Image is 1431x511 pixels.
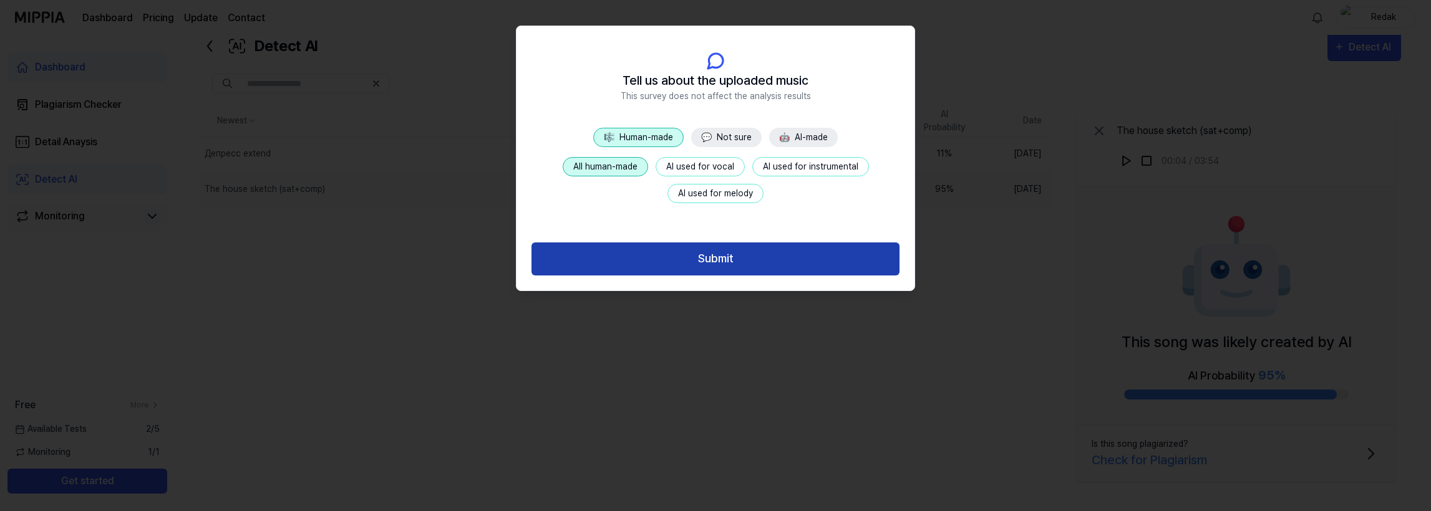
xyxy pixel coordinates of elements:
[769,128,838,147] button: 🤖AI-made
[752,157,869,176] button: AI used for instrumental
[701,132,712,142] span: 💬
[621,90,811,103] span: This survey does not affect the analysis results
[623,71,808,90] span: Tell us about the uploaded music
[691,128,762,147] button: 💬Not sure
[531,242,900,275] button: Submit
[593,128,684,147] button: 🎼Human-made
[667,184,764,203] button: AI used for melody
[656,157,745,176] button: AI used for vocal
[779,132,790,142] span: 🤖
[563,157,648,176] button: All human-made
[604,132,614,142] span: 🎼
